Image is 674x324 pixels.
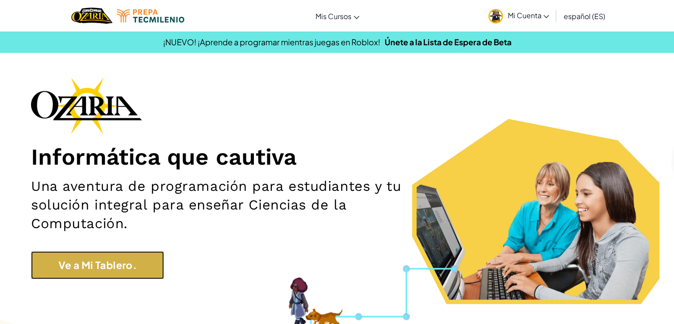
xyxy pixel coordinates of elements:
a: Mis Cursos [311,4,364,28]
a: Ve a Mi Tablero. [31,251,164,279]
span: Mi Cuenta [507,11,549,20]
a: Mi Cuenta [484,2,553,30]
span: ¡NUEVO! ¡Aprende a programar mientras juegas en Roblox! [163,37,380,47]
img: Tecmilenio logo [117,9,184,23]
span: español (ES) [563,12,605,21]
a: Únete a la Lista de Espera de Beta [385,37,511,47]
img: Home [71,7,113,25]
h1: Informática que cautiva [31,143,643,170]
span: Mis Cursos [316,12,351,21]
a: español (ES) [559,4,609,28]
img: avatar [488,9,503,24]
a: Ozaria by CodeCombat logo [71,7,113,25]
img: Ozaria branding logo [31,77,142,134]
h2: Una aventura de programación para estudiantes y tu solución integral para enseñar Ciencias de la ... [31,177,441,233]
